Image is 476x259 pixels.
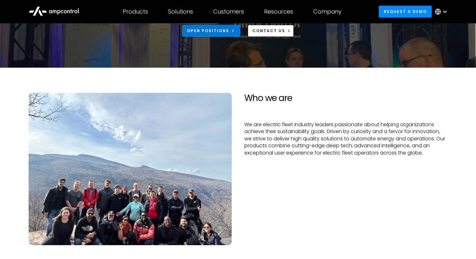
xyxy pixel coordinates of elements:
[244,93,447,104] h2: Who we are
[252,28,285,34] div: CONTACT US
[264,8,293,15] div: Resources
[244,121,447,156] p: We are electric fleet industry leaders passionate about helping organizations achieve their susta...
[313,8,342,15] div: Company
[248,25,294,37] a: CONTACT US
[379,6,432,17] a: Request a demo
[213,8,244,15] div: Customers
[168,8,193,15] div: Solutions
[187,28,229,34] div: Open Positions
[123,8,148,15] div: Products
[182,25,240,37] a: Open Positions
